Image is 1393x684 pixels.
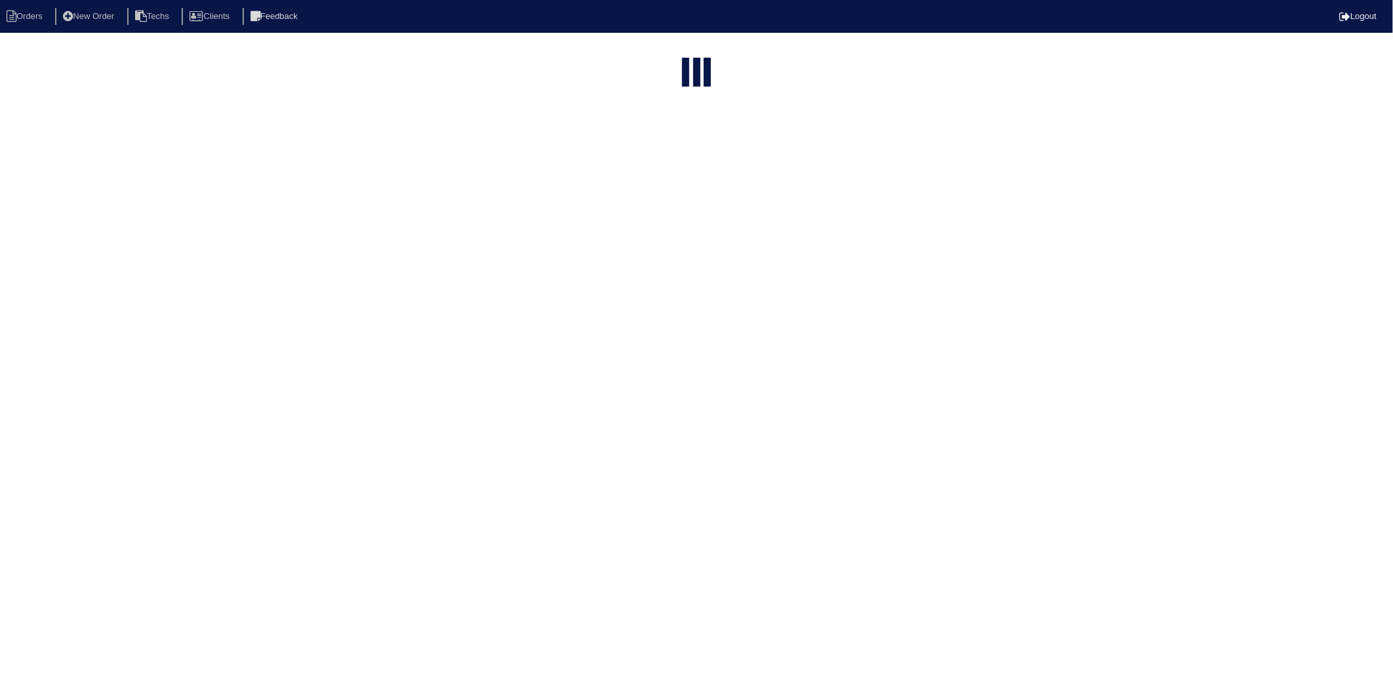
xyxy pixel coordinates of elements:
a: Clients [182,11,240,21]
div: loading... [693,58,700,89]
a: Logout [1339,11,1377,21]
a: New Order [55,11,125,21]
li: Feedback [243,8,308,26]
a: Techs [127,11,180,21]
li: New Order [55,8,125,26]
li: Techs [127,8,180,26]
li: Clients [182,8,240,26]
